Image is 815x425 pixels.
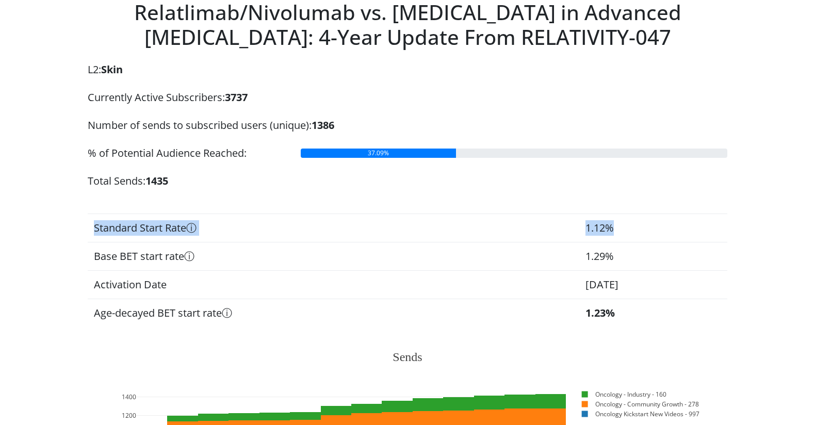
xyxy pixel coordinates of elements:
td: 1.29% [579,242,727,271]
span: L2: [88,62,123,77]
span: Currently Active Subscribers: [88,90,248,105]
td: Activation Date [88,271,579,299]
strong: Skin [101,62,123,76]
td: Base BET start rate [88,242,579,271]
strong: 3737 [225,90,248,104]
strong: 1.23% [585,306,615,320]
strong: 1435 [145,174,168,188]
td: 1.12% [579,214,727,242]
span: ⓘ [222,306,232,320]
div: 37.09% [301,149,456,158]
strong: 1386 [312,118,334,132]
span: ⓘ [184,249,194,263]
span: ⓘ [186,221,197,235]
span: Total Sends: [88,173,168,189]
td: Standard Start Rate [88,214,579,242]
span: % of Potential Audience Reached: [88,146,247,160]
td: [DATE] [579,271,727,299]
span: Number of sends to subscribed users (unique): [88,118,334,133]
td: Age-decayed BET start rate [88,299,579,328]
